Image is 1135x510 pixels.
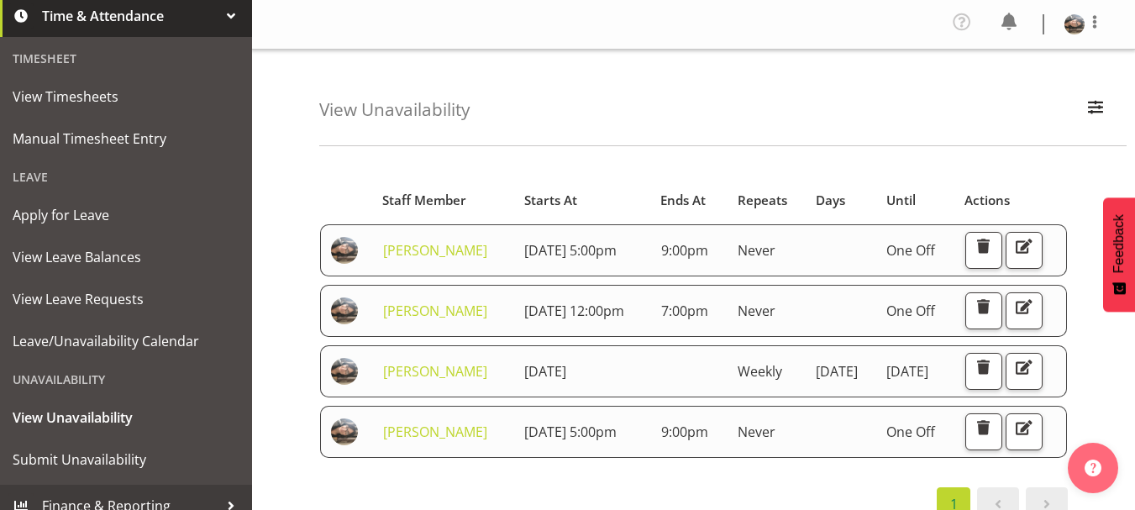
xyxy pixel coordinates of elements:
[965,232,1002,269] button: Delete Unavailability
[816,191,867,210] div: Days
[13,202,239,228] span: Apply for Leave
[383,423,487,441] a: [PERSON_NAME]
[331,418,358,445] img: lindsay-holland6d975a4b06d72750adc3751bbfb7dc9f.png
[4,194,248,236] a: Apply for Leave
[382,191,505,210] div: Staff Member
[738,423,775,441] span: Never
[4,118,248,160] a: Manual Timesheet Entry
[42,3,218,29] span: Time & Attendance
[1006,292,1043,329] button: Edit Unavailability
[524,191,642,210] div: Starts At
[886,191,946,210] div: Until
[738,241,775,260] span: Never
[965,413,1002,450] button: Delete Unavailability
[331,237,358,264] img: lindsay-holland6d975a4b06d72750adc3751bbfb7dc9f.png
[524,362,566,381] span: [DATE]
[1103,197,1135,312] button: Feedback - Show survey
[4,320,248,362] a: Leave/Unavailability Calendar
[1006,413,1043,450] button: Edit Unavailability
[4,236,248,278] a: View Leave Balances
[965,292,1002,329] button: Delete Unavailability
[965,353,1002,390] button: Delete Unavailability
[1078,92,1113,129] button: Filter Employees
[4,76,248,118] a: View Timesheets
[331,297,358,324] img: lindsay-holland6d975a4b06d72750adc3751bbfb7dc9f.png
[4,439,248,481] a: Submit Unavailability
[524,302,624,320] span: [DATE] 12:00pm
[886,423,935,441] span: One Off
[660,191,717,210] div: Ends At
[524,241,617,260] span: [DATE] 5:00pm
[1006,232,1043,269] button: Edit Unavailability
[886,362,928,381] span: [DATE]
[4,278,248,320] a: View Leave Requests
[383,302,487,320] a: [PERSON_NAME]
[4,362,248,397] div: Unavailability
[13,329,239,354] span: Leave/Unavailability Calendar
[4,41,248,76] div: Timesheet
[738,362,782,381] span: Weekly
[383,362,487,381] a: [PERSON_NAME]
[319,100,470,119] h4: View Unavailability
[661,302,708,320] span: 7:00pm
[13,126,239,151] span: Manual Timesheet Entry
[738,302,775,320] span: Never
[661,423,708,441] span: 9:00pm
[738,191,796,210] div: Repeats
[816,362,858,381] span: [DATE]
[4,160,248,194] div: Leave
[4,397,248,439] a: View Unavailability
[383,241,487,260] a: [PERSON_NAME]
[13,405,239,430] span: View Unavailability
[1085,460,1101,476] img: help-xxl-2.png
[13,287,239,312] span: View Leave Requests
[13,244,239,270] span: View Leave Balances
[886,241,935,260] span: One Off
[13,447,239,472] span: Submit Unavailability
[1006,353,1043,390] button: Edit Unavailability
[886,302,935,320] span: One Off
[1111,214,1127,273] span: Feedback
[661,241,708,260] span: 9:00pm
[964,191,1057,210] div: Actions
[331,358,358,385] img: lindsay-holland6d975a4b06d72750adc3751bbfb7dc9f.png
[524,423,617,441] span: [DATE] 5:00pm
[1064,14,1085,34] img: lindsay-holland6d975a4b06d72750adc3751bbfb7dc9f.png
[13,84,239,109] span: View Timesheets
